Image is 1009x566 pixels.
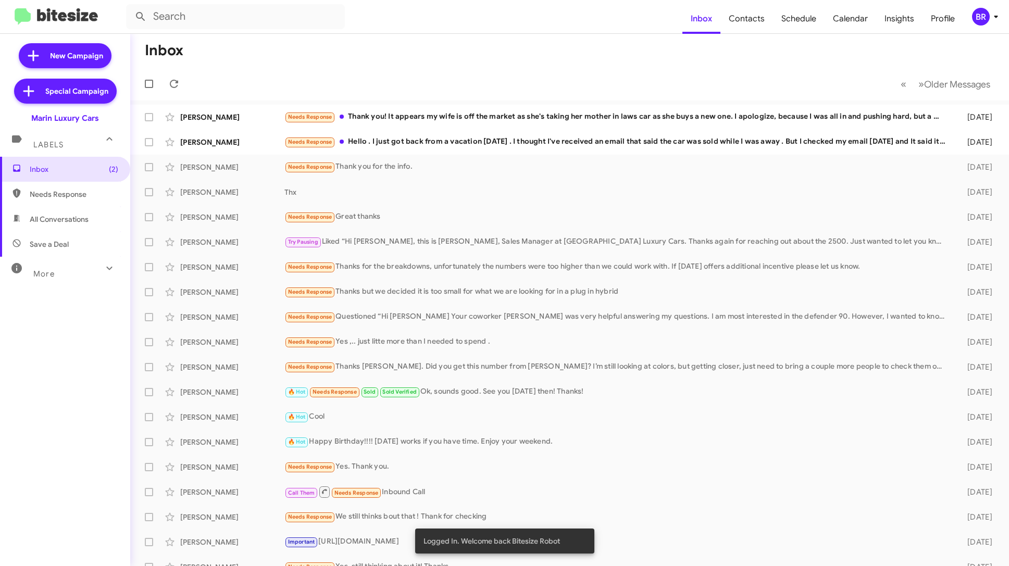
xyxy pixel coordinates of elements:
[30,189,118,199] span: Needs Response
[145,42,183,59] h1: Inbox
[180,312,284,322] div: [PERSON_NAME]
[972,8,990,26] div: BR
[284,485,951,498] div: Inbound Call
[288,338,332,345] span: Needs Response
[180,187,284,197] div: [PERSON_NAME]
[180,212,284,222] div: [PERSON_NAME]
[109,164,118,174] span: (2)
[284,536,951,548] div: [URL][DOMAIN_NAME]
[284,511,951,523] div: We still thinks bout that ! Thank for checking
[288,313,332,320] span: Needs Response
[825,4,876,34] a: Calendar
[951,262,1001,272] div: [DATE]
[284,187,951,197] div: Thx
[895,73,996,95] nav: Page navigation example
[951,212,1001,222] div: [DATE]
[720,4,773,34] a: Contacts
[963,8,998,26] button: BR
[912,73,996,95] button: Next
[284,386,951,398] div: Ok, sounds good. See you [DATE] then! Thanks!
[180,462,284,472] div: [PERSON_NAME]
[30,164,118,174] span: Inbox
[284,461,951,473] div: Yes. Thank you.
[288,388,306,395] span: 🔥 Hot
[284,211,951,223] div: Great thanks
[951,312,1001,322] div: [DATE]
[951,412,1001,422] div: [DATE]
[894,73,913,95] button: Previous
[45,86,108,96] span: Special Campaign
[30,214,89,224] span: All Conversations
[288,413,306,420] span: 🔥 Hot
[288,463,332,470] span: Needs Response
[951,237,1001,247] div: [DATE]
[288,213,332,220] span: Needs Response
[31,113,99,123] div: Marin Luxury Cars
[924,79,990,90] span: Older Messages
[288,513,332,520] span: Needs Response
[14,79,117,104] a: Special Campaign
[951,387,1001,397] div: [DATE]
[951,512,1001,522] div: [DATE]
[284,336,951,348] div: Yes ,.. just litte more than I needed to spend .
[180,487,284,497] div: [PERSON_NAME]
[951,137,1001,147] div: [DATE]
[284,136,951,148] div: Hello . I just got back from a vacation [DATE] . I thought I've received an email that said the c...
[180,537,284,547] div: [PERSON_NAME]
[180,137,284,147] div: [PERSON_NAME]
[951,537,1001,547] div: [DATE]
[288,288,332,295] span: Needs Response
[288,139,332,145] span: Needs Response
[180,237,284,247] div: [PERSON_NAME]
[284,361,951,373] div: Thanks [PERSON_NAME]. Did you get this number from [PERSON_NAME]? I’m still looking at colors, bu...
[364,388,376,395] span: Sold
[180,162,284,172] div: [PERSON_NAME]
[923,4,963,34] a: Profile
[288,489,315,496] span: Call Them
[33,269,55,279] span: More
[951,112,1001,122] div: [DATE]
[284,261,951,273] div: Thanks for the breakdowns, unfortunately the numbers were too higher than we could work with. If ...
[951,462,1001,472] div: [DATE]
[180,412,284,422] div: [PERSON_NAME]
[951,362,1001,372] div: [DATE]
[284,161,951,173] div: Thank you for the info.
[284,436,951,448] div: Happy Birthday!!!! [DATE] works if you have time. Enjoy your weekend.
[288,263,332,270] span: Needs Response
[180,362,284,372] div: [PERSON_NAME]
[126,4,345,29] input: Search
[284,286,951,298] div: Thanks but we decided it is too small for what we are looking for in a plug in hybrid
[180,387,284,397] div: [PERSON_NAME]
[682,4,720,34] a: Inbox
[951,162,1001,172] div: [DATE]
[423,536,560,546] span: Logged In. Welcome back Bitesize Robot
[773,4,825,34] a: Schedule
[19,43,111,68] a: New Campaign
[876,4,923,34] a: Insights
[50,51,103,61] span: New Campaign
[901,78,906,91] span: «
[284,111,951,123] div: Thank you! It appears my wife is off the market as she's taking her mother in laws car as she buy...
[288,238,318,245] span: Try Pausing
[288,438,306,445] span: 🔥 Hot
[284,236,951,248] div: Liked “Hi [PERSON_NAME], this is [PERSON_NAME], Sales Manager at [GEOGRAPHIC_DATA] Luxury Cars. T...
[951,337,1001,347] div: [DATE]
[918,78,924,91] span: »
[951,187,1001,197] div: [DATE]
[180,262,284,272] div: [PERSON_NAME]
[284,411,951,423] div: Cool
[288,163,332,170] span: Needs Response
[382,388,417,395] span: Sold Verified
[313,388,357,395] span: Needs Response
[288,114,332,120] span: Needs Response
[288,538,315,545] span: Important
[33,140,64,149] span: Labels
[951,437,1001,447] div: [DATE]
[30,239,69,249] span: Save a Deal
[180,512,284,522] div: [PERSON_NAME]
